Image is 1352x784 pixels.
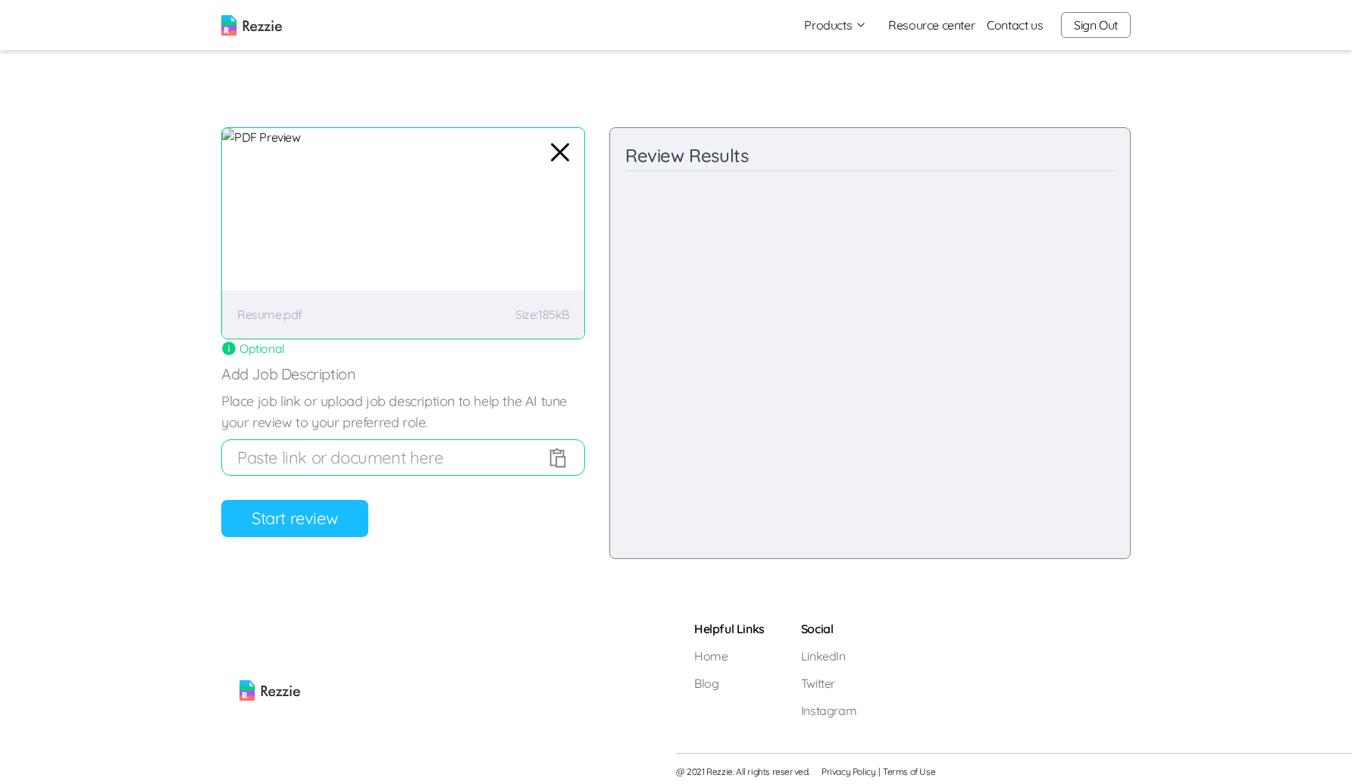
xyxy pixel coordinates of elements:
a: LinkedIn [801,647,856,665]
p: Size: 185kB [515,305,569,323]
a: Resource center [888,16,975,34]
input: Paste link or document here [237,440,546,475]
button: Sign Out [1061,12,1131,38]
a: Twitter [801,674,856,692]
label: Place job link or upload job description to help the AI tune your review to your preferred role. [221,391,585,433]
a: Instagram [801,701,856,720]
p: Add Job Description [221,364,585,385]
a: Terms of Use [883,766,935,778]
a: Home [694,647,765,665]
a: Contact us [987,16,1043,34]
a: Blog [694,674,765,692]
img: rezzie logo [239,620,300,701]
div: Optional [221,339,585,358]
span: | [878,766,880,778]
img: logo [221,15,282,36]
h5: Social [801,620,856,638]
h5: Helpful Links [694,620,765,638]
span: @ 2021 Rezzie. All rights reserved. [676,766,809,778]
div: Review Results [625,143,1115,171]
button: Start review [221,500,368,537]
p: Resume.pdf [237,305,302,323]
a: Privacy Policy [822,766,875,778]
button: Products [804,16,867,34]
